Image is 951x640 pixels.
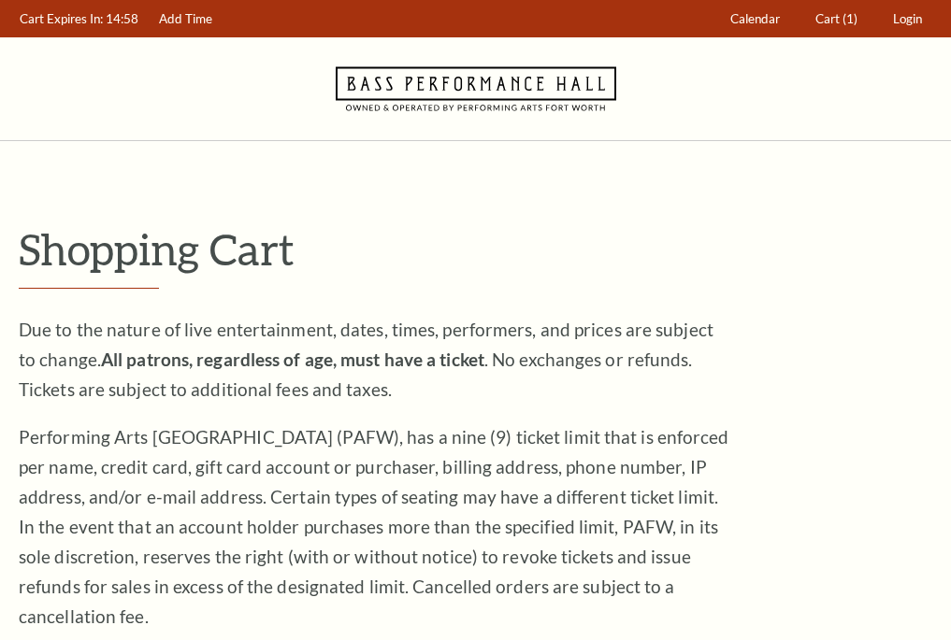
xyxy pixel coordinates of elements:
[815,11,840,26] span: Cart
[106,11,138,26] span: 14:58
[730,11,780,26] span: Calendar
[20,11,103,26] span: Cart Expires In:
[893,11,922,26] span: Login
[807,1,867,37] a: Cart (1)
[722,1,789,37] a: Calendar
[19,422,729,632] p: Performing Arts [GEOGRAPHIC_DATA] (PAFW), has a nine (9) ticket limit that is enforced per name, ...
[885,1,931,37] a: Login
[19,225,932,273] p: Shopping Cart
[19,319,713,400] span: Due to the nature of live entertainment, dates, times, performers, and prices are subject to chan...
[843,11,857,26] span: (1)
[151,1,222,37] a: Add Time
[101,348,484,370] strong: All patrons, regardless of age, must have a ticket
